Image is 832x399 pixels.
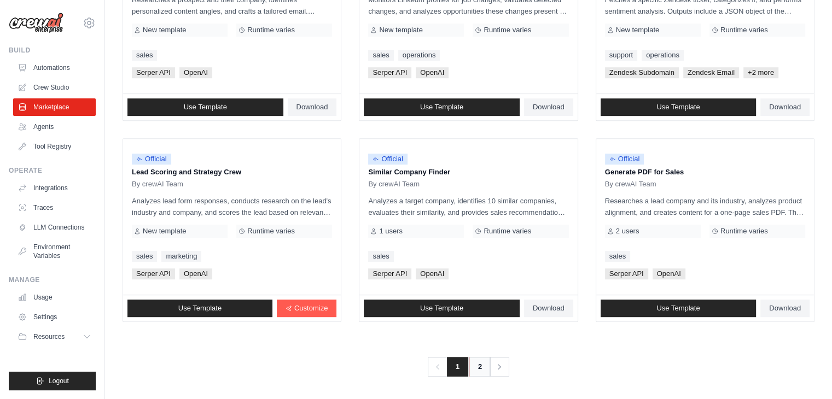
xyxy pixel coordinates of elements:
span: Runtime varies [720,26,768,34]
a: sales [368,251,393,262]
a: Use Template [127,300,272,317]
span: Runtime varies [484,227,531,236]
span: Use Template [178,304,222,313]
span: Use Template [656,103,700,112]
p: Lead Scoring and Strategy Crew [132,167,332,178]
span: Runtime varies [484,26,531,34]
a: Automations [13,59,96,77]
span: New template [143,26,186,34]
a: marketing [161,251,201,262]
span: Zendesk Email [683,67,739,78]
a: operations [642,50,684,61]
span: Use Template [420,103,463,112]
button: Resources [13,328,96,345]
span: OpenAI [179,268,212,279]
span: Serper API [132,268,175,279]
span: Serper API [132,67,175,78]
nav: Pagination [428,357,509,377]
span: OpenAI [653,268,685,279]
a: Traces [13,199,96,216]
span: Serper API [368,67,411,78]
span: OpenAI [416,67,449,78]
a: Use Template [127,98,283,116]
span: 1 users [379,227,403,236]
a: Environment Variables [13,238,96,265]
span: Download [769,103,801,112]
a: LLM Connections [13,219,96,236]
span: Customize [294,304,328,313]
span: Resources [33,332,65,341]
span: OpenAI [416,268,449,279]
a: Agents [13,118,96,136]
span: By crewAI Team [132,180,183,189]
div: Manage [9,275,96,284]
a: sales [605,251,630,262]
span: Serper API [368,268,411,279]
span: Official [605,154,644,165]
span: Download [533,103,565,112]
a: Marketplace [13,98,96,116]
a: Tool Registry [13,138,96,155]
span: Download [769,304,801,313]
a: support [605,50,637,61]
div: Build [9,46,96,55]
span: Official [368,154,408,165]
span: Download [296,103,328,112]
span: Use Template [184,103,227,112]
span: Use Template [656,304,700,313]
span: New template [616,26,659,34]
div: Operate [9,166,96,175]
span: Runtime varies [247,227,295,236]
span: Download [533,304,565,313]
a: Download [524,98,573,116]
a: Integrations [13,179,96,197]
a: Customize [277,300,336,317]
span: Serper API [605,268,648,279]
span: 2 users [616,227,639,236]
p: Analyzes lead form responses, conducts research on the lead's industry and company, and scores th... [132,195,332,218]
a: Use Template [601,98,757,116]
p: Similar Company Finder [368,167,568,178]
span: +2 more [743,67,778,78]
a: operations [398,50,440,61]
span: By crewAI Team [605,180,656,189]
span: New template [379,26,422,34]
a: Settings [13,308,96,326]
span: Use Template [420,304,463,313]
span: Runtime varies [720,227,768,236]
a: sales [132,50,157,61]
a: Use Template [364,98,520,116]
p: Researches a lead company and its industry, analyzes product alignment, and creates content for a... [605,195,805,218]
a: sales [132,251,157,262]
span: Official [132,154,171,165]
span: 1 [447,357,468,377]
span: Runtime varies [247,26,295,34]
a: Download [524,300,573,317]
span: Zendesk Subdomain [605,67,679,78]
a: Download [760,300,810,317]
span: By crewAI Team [368,180,420,189]
a: sales [368,50,393,61]
p: Generate PDF for Sales [605,167,805,178]
button: Logout [9,372,96,390]
a: 2 [469,357,491,377]
a: Use Template [601,300,757,317]
span: Logout [49,377,69,385]
p: Analyzes a target company, identifies 10 similar companies, evaluates their similarity, and provi... [368,195,568,218]
span: New template [143,227,186,236]
a: Usage [13,289,96,306]
a: Crew Studio [13,79,96,96]
img: Logo [9,13,63,33]
a: Use Template [364,300,520,317]
a: Download [760,98,810,116]
a: Download [288,98,337,116]
span: OpenAI [179,67,212,78]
